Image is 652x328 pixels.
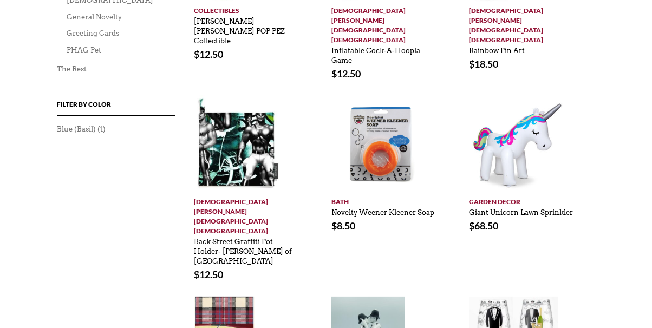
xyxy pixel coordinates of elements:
span: (1) [97,124,106,134]
a: Greeting Cards [67,29,119,37]
span: $ [469,220,474,232]
span: $ [331,220,337,232]
a: Garden Decor [469,193,573,207]
a: [PERSON_NAME] [PERSON_NAME] POP PEZ Collectible [194,12,285,45]
a: Collectibles [194,2,298,16]
a: Novelty Weener Kleener Soap [331,203,434,217]
bdi: 68.50 [469,220,498,232]
span: $ [331,68,337,80]
a: [DEMOGRAPHIC_DATA][PERSON_NAME][DEMOGRAPHIC_DATA][DEMOGRAPHIC_DATA] [194,193,298,236]
bdi: 12.50 [331,68,361,80]
a: [DEMOGRAPHIC_DATA][PERSON_NAME][DEMOGRAPHIC_DATA][DEMOGRAPHIC_DATA] [469,2,573,45]
span: $ [194,268,199,280]
span: $ [469,58,474,70]
bdi: 8.50 [331,220,355,232]
a: Blue (Basil) [57,124,96,134]
a: Bath [331,193,435,207]
bdi: 18.50 [469,58,498,70]
a: Rainbow Pin Art [469,41,525,55]
bdi: 12.50 [194,268,223,280]
a: Back Street Graffiti Pot Holder- [PERSON_NAME] of [GEOGRAPHIC_DATA] [194,232,292,266]
bdi: 12.50 [194,48,223,60]
a: General Novelty [67,13,122,21]
h4: Filter by Color [57,99,175,116]
span: $ [194,48,199,60]
a: Giant Unicorn Lawn Sprinkler [469,203,573,217]
a: PHAG Pet [67,46,101,54]
a: The Rest [57,65,87,73]
a: Inflatable Cock-A-Hoopla Game [331,41,420,65]
a: [DEMOGRAPHIC_DATA][PERSON_NAME][DEMOGRAPHIC_DATA][DEMOGRAPHIC_DATA] [331,2,435,45]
